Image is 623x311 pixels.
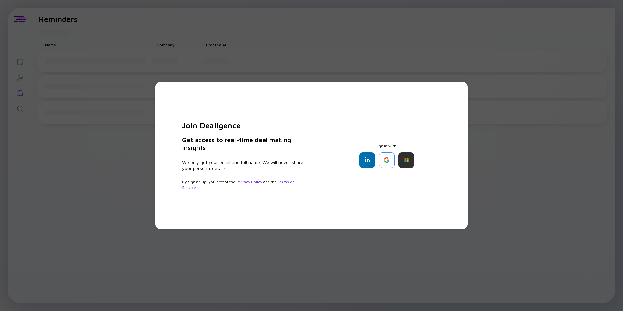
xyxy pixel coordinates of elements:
[182,136,306,152] h3: Get access to real-time deal making insights
[182,179,306,191] div: By signing up, you accept the and the .
[182,159,306,171] div: We only get your email and full name. We will never share your personal details.
[236,179,262,184] a: Privacy Policy
[338,143,436,168] div: Sign in with:
[182,120,306,131] h2: Join Dealigence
